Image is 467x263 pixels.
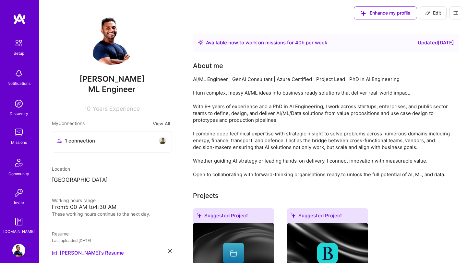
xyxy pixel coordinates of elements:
img: avatar [159,137,166,144]
button: 1 connectionavatar [52,131,172,153]
div: Updated [DATE] [418,39,454,47]
button: View All [151,120,172,127]
span: 1 connection [65,137,95,144]
div: Suggested Project [287,208,368,225]
img: Community [11,155,27,170]
img: setup [12,36,26,50]
div: Setup [14,50,24,57]
span: Edit [425,10,441,16]
div: Missions [11,139,27,146]
img: Invite [12,186,25,199]
img: Availability [198,40,203,45]
i: icon SuggestedTeams [197,213,202,218]
div: [DOMAIN_NAME] [3,228,35,235]
div: Community [8,170,29,177]
div: From 5:00 AM to 4:30 AM [52,204,172,211]
div: About me [193,61,223,71]
button: Edit [420,6,447,19]
div: Invite [14,199,24,206]
img: bell [12,67,25,80]
img: User Avatar [86,13,138,65]
span: Working hours range [52,198,96,203]
div: Projects [193,191,219,200]
div: Notifications [7,80,30,87]
div: Location [52,166,172,172]
span: Resume [52,231,69,236]
div: Discovery [10,110,28,117]
span: My Connections [52,120,85,127]
span: Years Experience [92,105,140,112]
img: logo [13,13,26,25]
a: User Avatar [11,244,27,257]
img: discovery [12,97,25,110]
span: [PERSON_NAME] [52,74,172,84]
div: AI/ML Engineer | GenAI Consultant | Azure Certified | Project Lead | PhD in AI Engineering I turn... [193,76,452,178]
i: icon SuggestedTeams [291,213,296,218]
span: 10 [84,105,90,112]
span: 40 [295,40,302,46]
p: [GEOGRAPHIC_DATA] [52,176,172,184]
img: User Avatar [12,244,25,257]
div: Suggested Project [193,208,274,225]
img: Resume [52,250,57,256]
div: Available now to work on missions for h per week . [206,39,329,47]
i: icon Close [168,249,172,253]
span: ML Engineer [88,85,136,94]
a: [PERSON_NAME]'s Resume [52,249,124,257]
img: guide book [12,215,25,228]
div: These working hours continue to the next day. [52,211,172,217]
div: Last uploaded: [DATE] [52,237,172,244]
img: teamwork [12,126,25,139]
i: icon Collaborator [57,138,62,143]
